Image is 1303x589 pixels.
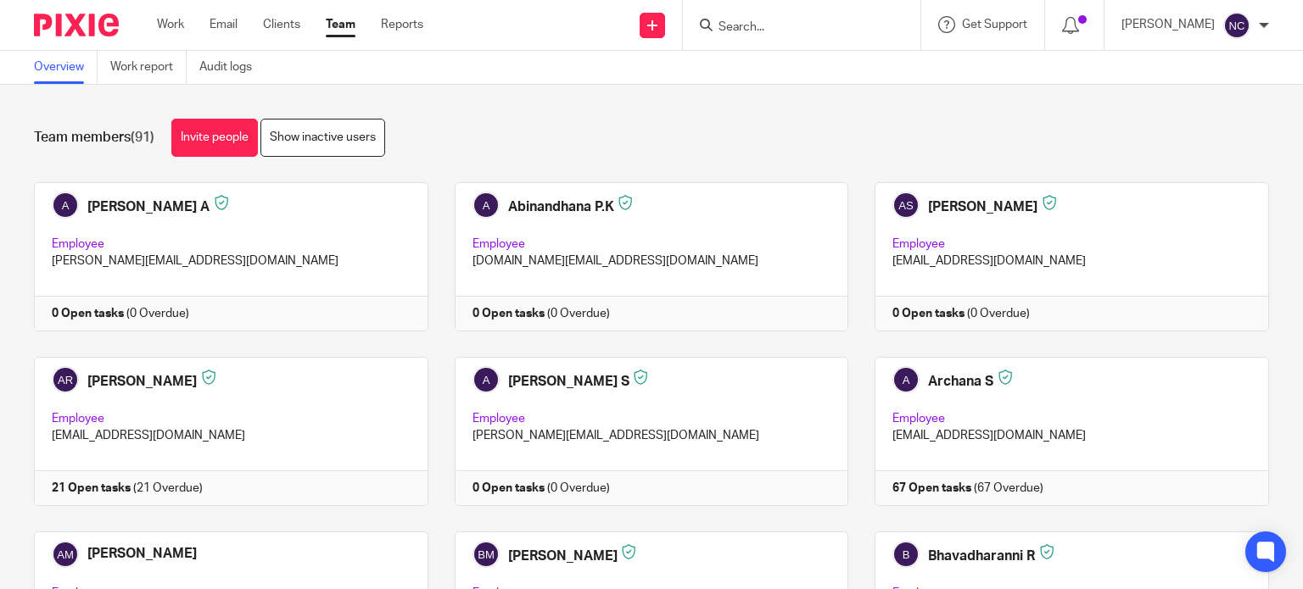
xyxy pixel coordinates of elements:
[381,16,423,33] a: Reports
[34,14,119,36] img: Pixie
[962,19,1027,31] span: Get Support
[263,16,300,33] a: Clients
[171,119,258,157] a: Invite people
[34,51,98,84] a: Overview
[717,20,870,36] input: Search
[1223,12,1250,39] img: svg%3E
[34,129,154,147] h1: Team members
[260,119,385,157] a: Show inactive users
[157,16,184,33] a: Work
[131,131,154,144] span: (91)
[1121,16,1215,33] p: [PERSON_NAME]
[199,51,265,84] a: Audit logs
[210,16,238,33] a: Email
[110,51,187,84] a: Work report
[326,16,355,33] a: Team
